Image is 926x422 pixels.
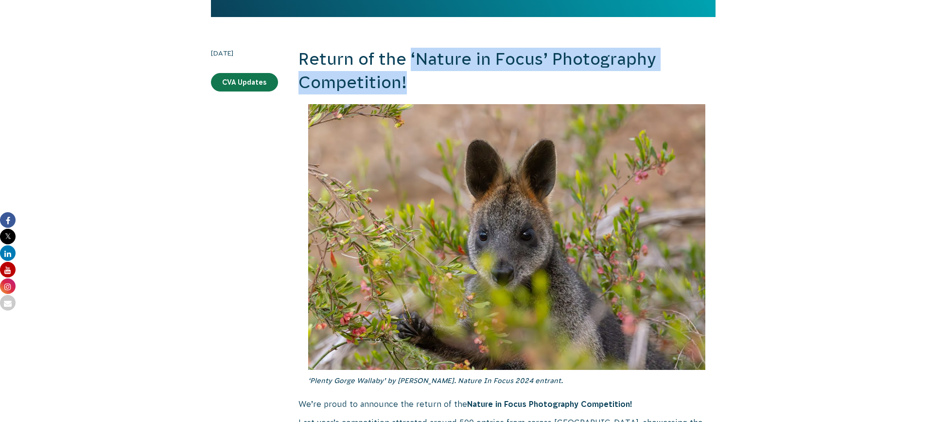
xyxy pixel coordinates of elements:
[298,48,716,94] h2: Return of the ‘Nature in Focus’ Photography Competition!
[211,48,278,58] time: [DATE]
[467,400,632,408] strong: Nature in Focus Photography Competition!
[211,73,278,92] a: CVA Updates
[298,399,716,409] p: We’re proud to announce the return of the
[308,377,563,385] em: ‘Plenty Gorge Wallaby’ by [PERSON_NAME]. Nature In Focus 2024 entrant.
